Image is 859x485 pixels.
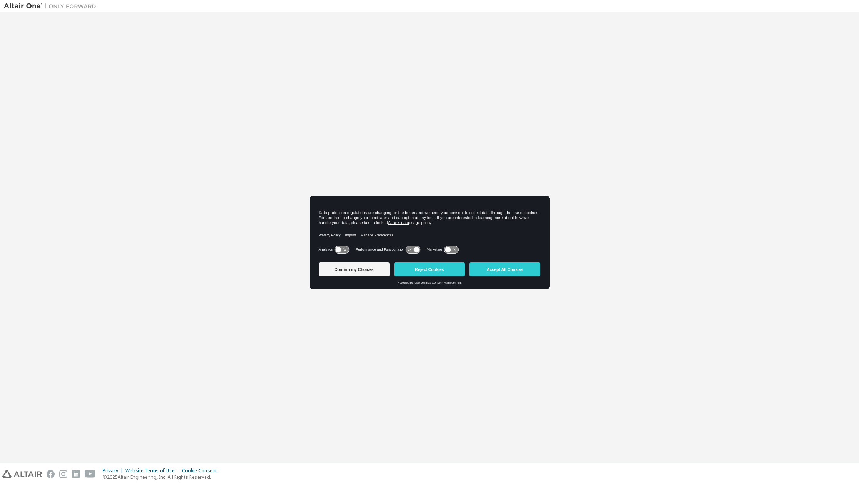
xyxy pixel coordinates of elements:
div: Cookie Consent [182,468,221,474]
img: youtube.svg [85,470,96,478]
p: © 2025 Altair Engineering, Inc. All Rights Reserved. [103,474,221,480]
div: Website Terms of Use [125,468,182,474]
img: facebook.svg [47,470,55,478]
img: altair_logo.svg [2,470,42,478]
img: instagram.svg [59,470,67,478]
div: Privacy [103,468,125,474]
img: Altair One [4,2,100,10]
img: linkedin.svg [72,470,80,478]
